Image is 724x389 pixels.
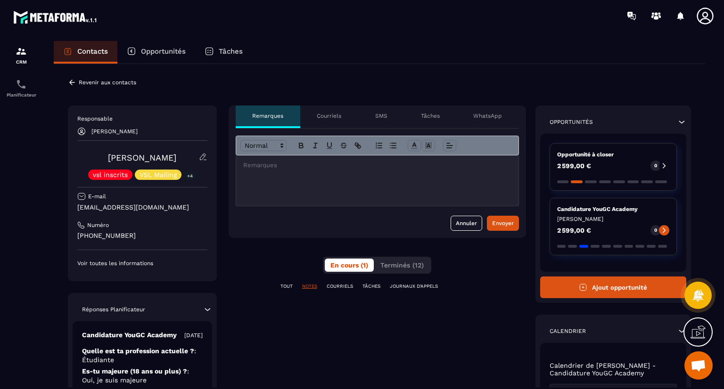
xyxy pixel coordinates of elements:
[302,283,317,290] p: NOTES
[2,39,40,72] a: formationformationCRM
[451,216,482,231] button: Annuler
[93,171,128,178] p: vsl inscrits
[219,47,243,56] p: Tâches
[82,306,145,313] p: Réponses Planificateur
[82,347,203,365] p: Quelle est ta profession actuelle ?
[684,351,713,380] a: Ouvrir le chat
[88,193,106,200] p: E-mail
[654,162,657,169] p: 0
[487,216,519,231] button: Envoyer
[54,41,117,64] a: Contacts
[557,162,591,169] p: 2 599,00 €
[16,46,27,57] img: formation
[195,41,252,64] a: Tâches
[375,112,387,120] p: SMS
[79,79,136,86] p: Revenir aux contacts
[184,332,203,339] p: [DATE]
[390,283,438,290] p: JOURNAUX D'APPELS
[654,227,657,234] p: 0
[77,203,207,212] p: [EMAIL_ADDRESS][DOMAIN_NAME]
[108,153,176,162] a: [PERSON_NAME]
[540,276,687,298] button: Ajout opportunité
[550,362,677,377] p: Calendrier de [PERSON_NAME] - Candidature YouGC Academy
[117,41,195,64] a: Opportunités
[77,115,207,122] p: Responsable
[557,205,670,213] p: Candidature YouGC Academy
[317,112,341,120] p: Courriels
[13,8,98,25] img: logo
[184,171,196,181] p: +4
[550,118,593,126] p: Opportunités
[473,112,502,120] p: WhatsApp
[82,367,203,385] p: Es-tu majeure (18 ans ou plus) ?
[380,261,424,269] span: Terminés (12)
[2,72,40,105] a: schedulerschedulerPlanificateur
[550,327,586,335] p: Calendrier
[77,231,207,240] p: [PHONE_NUMBER]
[2,59,40,65] p: CRM
[77,47,108,56] p: Contacts
[557,215,670,223] p: [PERSON_NAME]
[557,227,591,234] p: 2 599,00 €
[87,221,109,229] p: Numéro
[330,261,368,269] span: En cours (1)
[252,112,283,120] p: Remarques
[280,283,293,290] p: TOUT
[421,112,440,120] p: Tâches
[327,283,353,290] p: COURRIELS
[375,259,429,272] button: Terminés (12)
[141,47,186,56] p: Opportunités
[82,331,177,340] p: Candidature YouGC Academy
[557,151,670,158] p: Opportunité à closer
[77,259,207,267] p: Voir toutes les informations
[2,92,40,97] p: Planificateur
[492,219,514,228] div: Envoyer
[140,171,177,178] p: VSL Mailing
[16,79,27,90] img: scheduler
[325,259,374,272] button: En cours (1)
[91,128,138,135] p: [PERSON_NAME]
[362,283,380,290] p: TÂCHES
